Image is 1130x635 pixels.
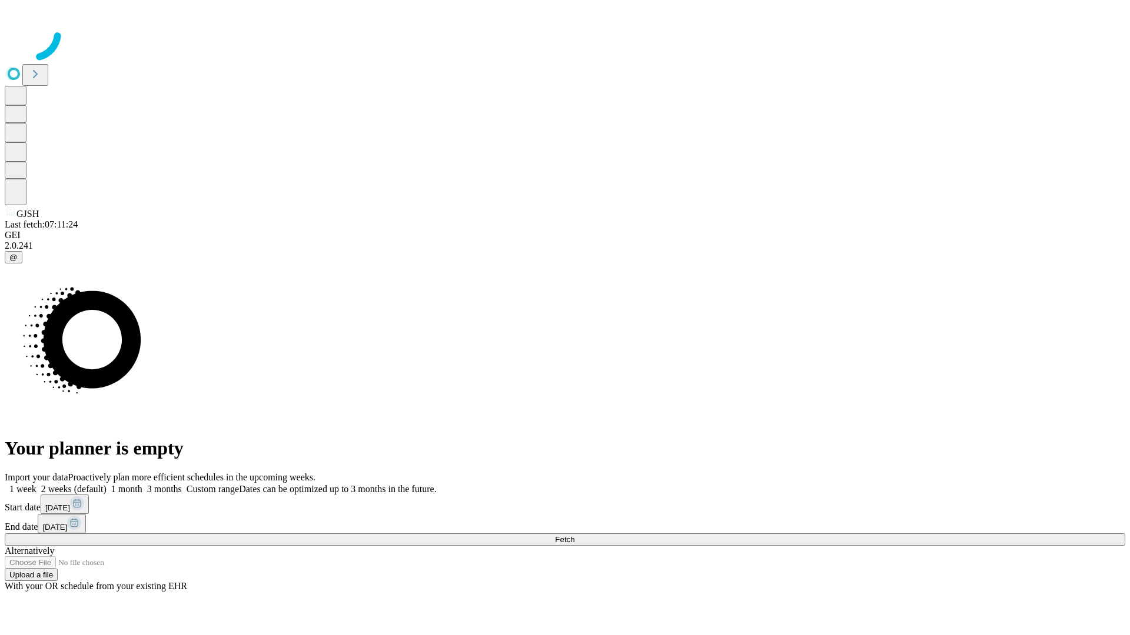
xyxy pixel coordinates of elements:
[5,494,1125,514] div: Start date
[5,533,1125,546] button: Fetch
[187,484,239,494] span: Custom range
[45,503,70,512] span: [DATE]
[111,484,142,494] span: 1 month
[5,472,68,482] span: Import your data
[147,484,182,494] span: 3 months
[5,219,78,229] span: Last fetch: 07:11:24
[5,251,22,263] button: @
[5,569,58,581] button: Upload a file
[5,230,1125,240] div: GEI
[42,523,67,532] span: [DATE]
[38,514,86,533] button: [DATE]
[5,514,1125,533] div: End date
[16,209,39,219] span: GJSH
[41,494,89,514] button: [DATE]
[5,581,187,591] span: With your OR schedule from your existing EHR
[9,484,36,494] span: 1 week
[555,535,574,544] span: Fetch
[41,484,107,494] span: 2 weeks (default)
[5,240,1125,251] div: 2.0.241
[239,484,436,494] span: Dates can be optimized up to 3 months in the future.
[5,437,1125,459] h1: Your planner is empty
[68,472,315,482] span: Proactively plan more efficient schedules in the upcoming weeks.
[9,253,18,262] span: @
[5,546,54,556] span: Alternatively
